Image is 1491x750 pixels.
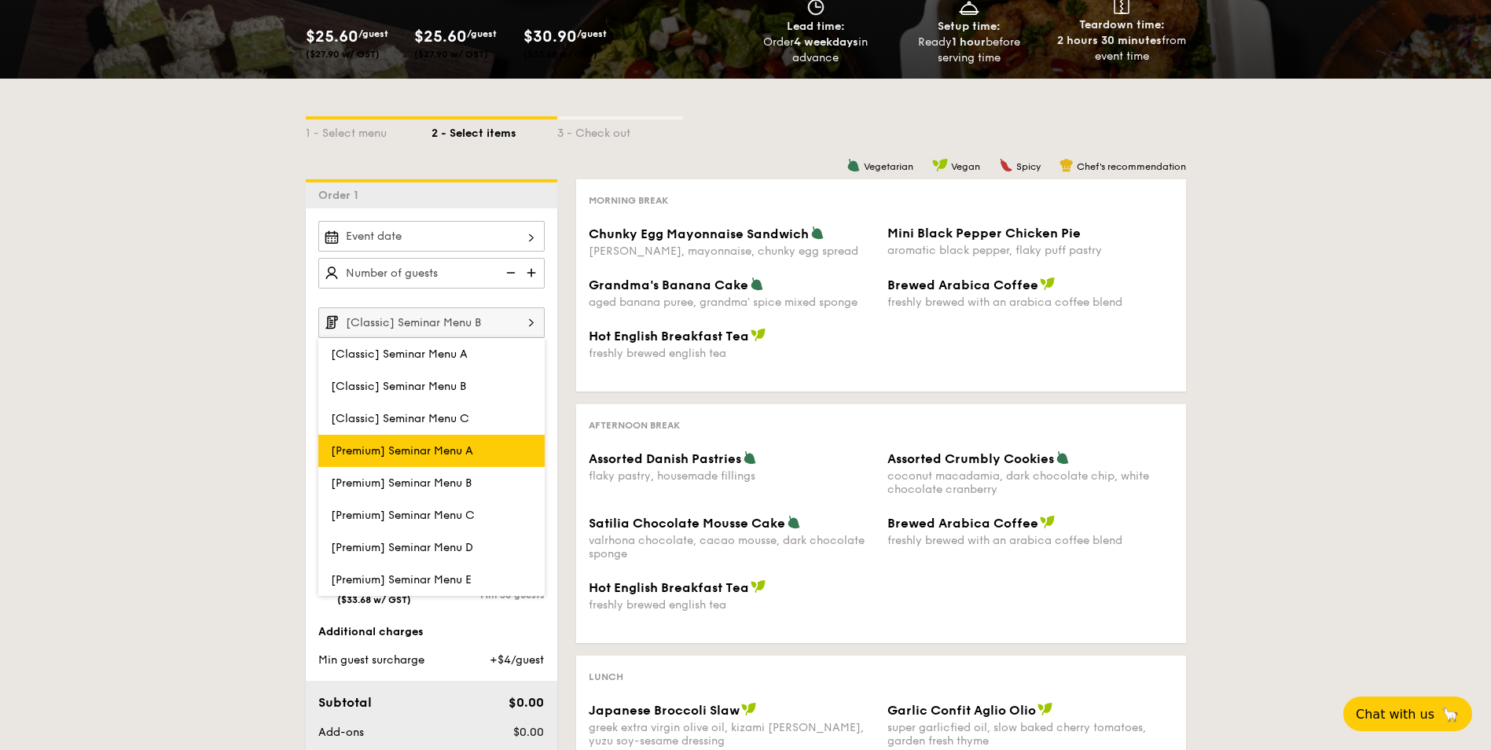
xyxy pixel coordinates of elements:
[337,594,411,605] span: ($33.68 w/ GST)
[414,28,467,46] span: $25.60
[318,653,424,667] span: Min guest surcharge
[331,444,473,458] span: [Premium] Seminar Menu A
[513,726,544,739] span: $0.00
[589,580,749,595] span: Hot English Breakfast Tea
[490,653,544,667] span: +$4/guest
[999,158,1013,172] img: icon-spicy.37a8142b.svg
[318,258,545,289] input: Number of guests
[589,671,623,682] span: Lunch
[887,721,1173,748] div: super garlicfied oil, slow baked cherry tomatoes, garden fresh thyme
[589,195,668,206] span: Morning break
[1077,161,1186,172] span: Chef's recommendation
[741,702,757,716] img: icon-vegan.f8ff3823.svg
[589,598,875,612] div: freshly brewed english tea
[887,703,1036,718] span: Garlic Confit Aglio Olio
[1056,450,1070,465] img: icon-vegetarian.fe4039eb.svg
[898,35,1039,66] div: Ready before serving time
[1037,702,1053,716] img: icon-vegan.f8ff3823.svg
[589,451,741,466] span: Assorted Danish Pastries
[750,277,764,291] img: icon-vegetarian.fe4039eb.svg
[887,296,1173,309] div: freshly brewed with an arabica coffee blend
[887,534,1173,547] div: freshly brewed with an arabica coffee blend
[1052,33,1192,64] div: from event time
[589,226,809,241] span: Chunky Egg Mayonnaise Sandwich
[589,420,680,431] span: Afternoon break
[589,534,875,561] div: valrhona chocolate, cacao mousse, dark chocolate sponge
[794,35,858,49] strong: 4 weekdays
[1356,707,1434,722] span: Chat with us
[589,516,785,531] span: Satilia Chocolate Mousse Cake
[864,161,913,172] span: Vegetarian
[589,347,875,360] div: freshly brewed english tea
[318,726,364,739] span: Add-ons
[1016,161,1041,172] span: Spicy
[577,28,607,39] span: /guest
[887,469,1173,496] div: coconut macadamia, dark chocolate chip, white chocolate cranberry
[414,49,488,60] span: ($27.90 w/ GST)
[523,28,577,46] span: $30.90
[589,703,740,718] span: Japanese Broccoli Slaw
[467,28,497,39] span: /guest
[1343,697,1472,731] button: Chat with us🦙
[518,307,545,337] img: icon-chevron-right.3c0dfbd6.svg
[810,226,824,240] img: icon-vegetarian.fe4039eb.svg
[331,380,466,393] span: [Classic] Seminar Menu B
[318,189,365,202] span: Order 1
[1441,705,1460,723] span: 🦙
[331,476,472,490] span: [Premium] Seminar Menu B
[951,161,980,172] span: Vegan
[306,28,358,46] span: $25.60
[509,695,544,710] span: $0.00
[952,35,986,49] strong: 1 hour
[557,119,683,142] div: 3 - Check out
[331,509,475,522] span: [Premium] Seminar Menu C
[1059,158,1074,172] img: icon-chef-hat.a58ddaea.svg
[751,579,766,594] img: icon-vegan.f8ff3823.svg
[932,158,948,172] img: icon-vegan.f8ff3823.svg
[331,573,472,586] span: [Premium] Seminar Menu E
[938,20,1001,33] span: Setup time:
[589,296,875,309] div: aged banana puree, grandma' spice mixed sponge
[887,516,1038,531] span: Brewed Arabica Coffee
[743,450,757,465] img: icon-vegetarian.fe4039eb.svg
[331,412,469,425] span: [Classic] Seminar Menu C
[1057,34,1162,47] strong: 2 hours 30 minutes
[498,258,521,288] img: icon-reduce.1d2dbef1.svg
[318,624,545,640] div: Additional charges
[432,119,557,142] div: 2 - Select items
[331,347,468,361] span: [Classic] Seminar Menu A
[887,278,1038,292] span: Brewed Arabica Coffee
[787,20,845,33] span: Lead time:
[589,278,748,292] span: Grandma's Banana Cake
[589,329,749,344] span: Hot English Breakfast Tea
[589,244,875,258] div: [PERSON_NAME], mayonnaise, chunky egg spread
[523,49,597,60] span: ($33.68 w/ GST)
[887,226,1081,241] span: Mini Black Pepper Chicken Pie
[306,119,432,142] div: 1 - Select menu
[589,721,875,748] div: greek extra virgin olive oil, kizami [PERSON_NAME], yuzu soy-sesame dressing
[1079,18,1165,31] span: Teardown time:
[306,49,380,60] span: ($27.90 w/ GST)
[521,258,545,288] img: icon-add.58712e84.svg
[787,515,801,529] img: icon-vegetarian.fe4039eb.svg
[318,221,545,252] input: Event date
[1040,277,1056,291] img: icon-vegan.f8ff3823.svg
[846,158,861,172] img: icon-vegetarian.fe4039eb.svg
[1040,515,1056,529] img: icon-vegan.f8ff3823.svg
[751,328,766,342] img: icon-vegan.f8ff3823.svg
[887,244,1173,257] div: aromatic black pepper, flaky puff pastry
[358,28,388,39] span: /guest
[746,35,887,66] div: Order in advance
[318,695,372,710] span: Subtotal
[589,469,875,483] div: flaky pastry, housemade fillings
[331,541,473,554] span: [Premium] Seminar Menu D
[887,451,1054,466] span: Assorted Crumbly Cookies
